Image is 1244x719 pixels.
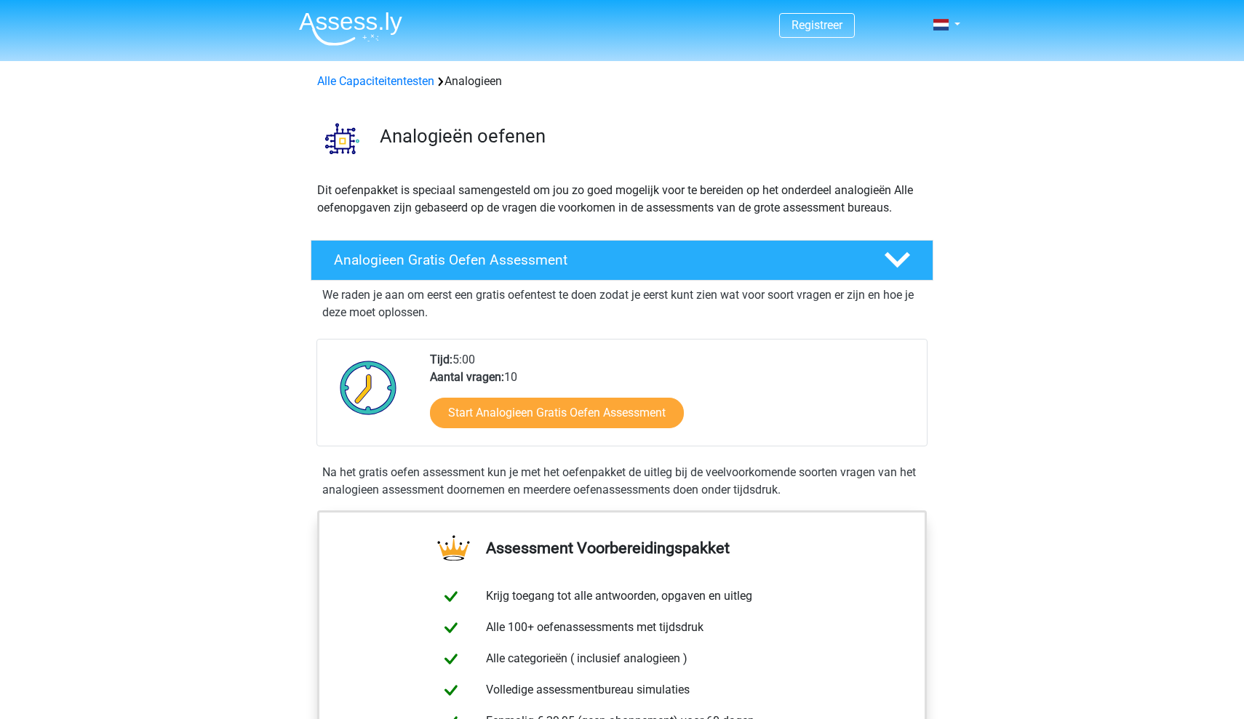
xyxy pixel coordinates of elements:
b: Aantal vragen: [430,370,504,384]
img: analogieen [311,108,373,169]
b: Tijd: [430,353,452,366]
div: 5:00 10 [419,351,926,446]
img: Assessly [299,12,402,46]
img: Klok [332,351,405,424]
div: Analogieen [311,73,933,90]
a: Analogieen Gratis Oefen Assessment [305,240,939,281]
h4: Analogieen Gratis Oefen Assessment [334,252,861,268]
h3: Analogieën oefenen [380,125,922,148]
div: Na het gratis oefen assessment kun je met het oefenpakket de uitleg bij de veelvoorkomende soorte... [316,464,928,499]
a: Registreer [792,18,842,32]
p: Dit oefenpakket is speciaal samengesteld om jou zo goed mogelijk voor te bereiden op het onderdee... [317,182,927,217]
a: Start Analogieen Gratis Oefen Assessment [430,398,684,428]
p: We raden je aan om eerst een gratis oefentest te doen zodat je eerst kunt zien wat voor soort vra... [322,286,922,321]
a: Alle Capaciteitentesten [317,74,434,88]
